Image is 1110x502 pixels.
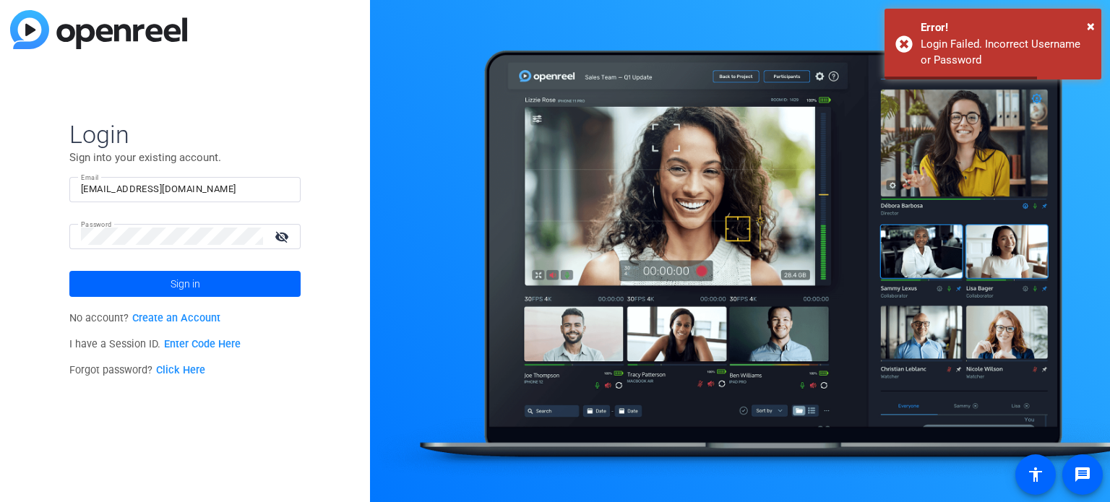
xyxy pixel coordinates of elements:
input: Enter Email Address [81,181,289,198]
mat-icon: accessibility [1027,466,1044,483]
mat-icon: visibility_off [266,226,301,247]
span: Forgot password? [69,364,205,376]
span: Login [69,119,301,150]
p: Sign into your existing account. [69,150,301,165]
a: Click Here [156,364,205,376]
span: Sign in [171,266,200,302]
a: Enter Code Here [164,338,241,350]
div: Error! [921,20,1090,36]
mat-label: Email [81,173,99,181]
button: Sign in [69,271,301,297]
a: Create an Account [132,312,220,324]
button: Close [1087,15,1095,37]
mat-icon: message [1074,466,1091,483]
div: Login Failed. Incorrect Username or Password [921,36,1090,69]
span: No account? [69,312,220,324]
img: blue-gradient.svg [10,10,187,49]
mat-label: Password [81,220,112,228]
span: × [1087,17,1095,35]
span: I have a Session ID. [69,338,241,350]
